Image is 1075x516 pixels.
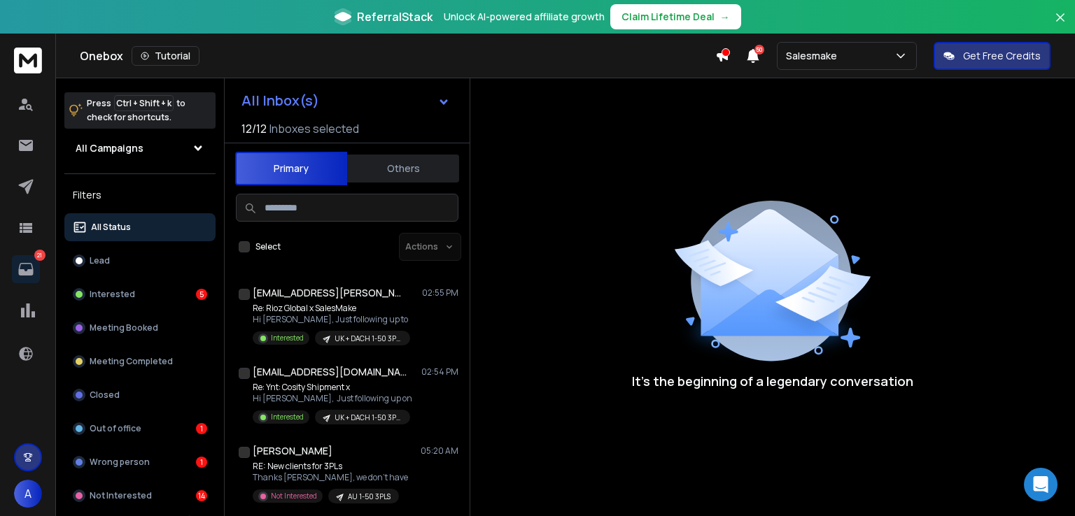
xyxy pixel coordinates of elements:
p: Press to check for shortcuts. [87,96,185,124]
h3: Inboxes selected [269,120,359,137]
p: Re: Rioz Global x SalesMake [253,303,410,314]
button: All Inbox(s) [230,87,461,115]
p: Hi [PERSON_NAME], Just following up to [253,314,410,325]
span: 50 [754,45,764,55]
span: ReferralStack [357,8,433,25]
button: Tutorial [132,46,199,66]
p: Interested [90,289,135,300]
h1: All Inbox(s) [241,94,319,108]
button: Interested5 [64,280,216,308]
div: Open Intercom Messenger [1024,468,1058,501]
p: Get Free Credits [963,49,1041,63]
span: Ctrl + Shift + k [114,95,174,111]
button: All Campaigns [64,134,216,162]
button: Closed [64,381,216,409]
p: RE: New clients for 3PLs [253,461,408,472]
p: Interested [271,333,304,343]
p: UK + DACH 1-50 3PLS [335,334,402,344]
button: Meeting Completed [64,347,216,375]
p: 21 [34,250,45,261]
div: 1 [196,423,207,434]
p: 02:55 PM [422,287,458,299]
button: All Status [64,213,216,241]
button: Close banner [1051,8,1069,42]
button: A [14,480,42,508]
span: 12 / 12 [241,120,267,137]
h1: [EMAIL_ADDRESS][PERSON_NAME][DOMAIN_NAME] +1 [253,286,407,300]
p: 02:54 PM [421,366,458,378]
button: Lead [64,247,216,275]
p: All Status [91,222,131,233]
p: Out of office [90,423,141,434]
a: 21 [12,255,40,283]
p: Hi [PERSON_NAME], Just following up on [253,393,412,404]
button: Meeting Booked [64,314,216,342]
button: Out of office1 [64,415,216,443]
p: Thanks [PERSON_NAME], we don’t have [253,472,408,483]
button: Wrong person1 [64,448,216,476]
p: Wrong person [90,457,150,468]
p: 05:20 AM [421,445,458,457]
p: Meeting Booked [90,322,158,334]
h1: All Campaigns [76,141,143,155]
p: Meeting Completed [90,356,173,367]
button: Primary [235,152,347,185]
button: Claim Lifetime Deal→ [610,4,741,29]
p: Closed [90,389,120,401]
div: 1 [196,457,207,468]
button: Not Interested14 [64,482,216,510]
p: It’s the beginning of a legendary conversation [632,371,913,391]
p: Unlock AI-powered affiliate growth [444,10,605,24]
p: Not Interested [90,490,152,501]
div: 5 [196,289,207,300]
p: Interested [271,412,304,422]
h1: [EMAIL_ADDRESS][DOMAIN_NAME] [253,365,407,379]
div: 14 [196,490,207,501]
label: Select [255,241,281,252]
p: Not Interested [271,491,317,501]
span: → [720,10,730,24]
p: AU 1-50 3PLS [348,492,391,502]
button: Get Free Credits [934,42,1051,70]
h3: Filters [64,185,216,205]
h1: [PERSON_NAME] [253,444,332,458]
p: Lead [90,255,110,266]
p: Re: Ynt: Cosity Shipment x [253,382,412,393]
div: Onebox [80,46,715,66]
p: Salesmake [786,49,843,63]
button: Others [347,153,459,184]
p: UK + DACH 1-50 3PLS [335,413,402,423]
